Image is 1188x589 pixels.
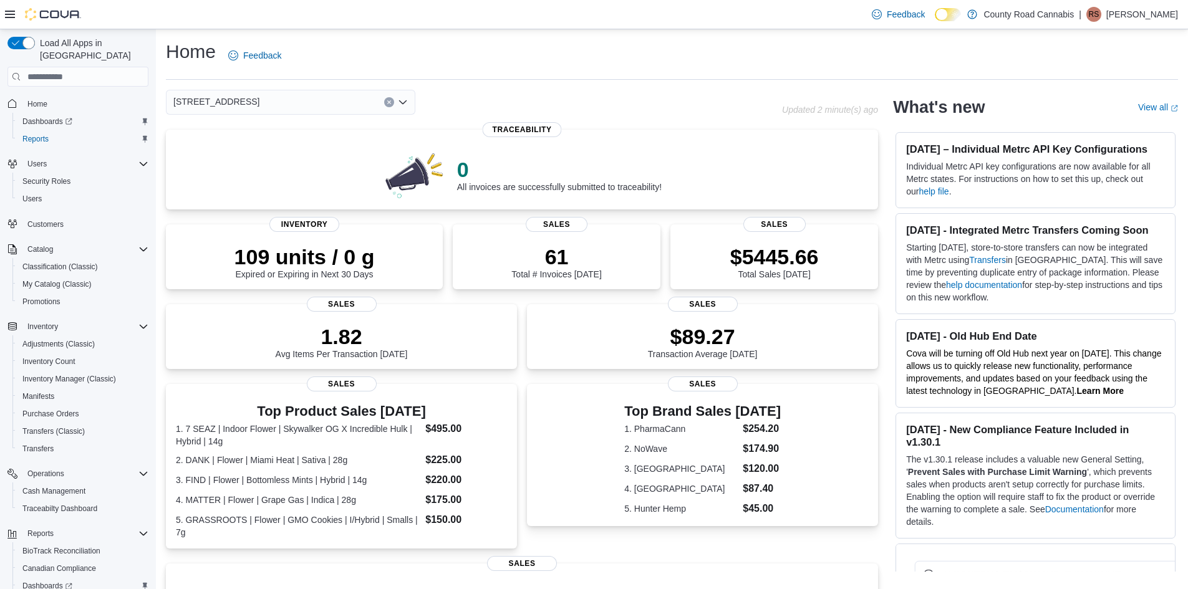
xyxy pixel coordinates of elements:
[17,544,148,558] span: BioTrack Reconciliation
[17,424,148,439] span: Transfers (Classic)
[307,297,377,312] span: Sales
[17,277,97,292] a: My Catalog (Classic)
[906,348,1161,396] span: Cova will be turning off Old Hub next year on [DATE]. This change allows us to quickly release ne...
[27,244,53,254] span: Catalog
[22,134,49,144] span: Reports
[2,155,153,173] button: Users
[668,376,738,391] span: Sales
[2,215,153,233] button: Customers
[425,421,507,436] dd: $495.00
[12,335,153,353] button: Adjustments (Classic)
[867,2,930,27] a: Feedback
[969,255,1006,265] a: Transfers
[12,500,153,517] button: Traceabilty Dashboard
[22,486,85,496] span: Cash Management
[22,297,60,307] span: Promotions
[27,159,47,169] span: Users
[17,191,47,206] a: Users
[17,132,148,146] span: Reports
[983,7,1074,22] p: County Road Cannabis
[12,130,153,148] button: Reports
[17,114,148,129] span: Dashboards
[22,156,52,171] button: Users
[382,150,447,199] img: 0
[22,526,148,541] span: Reports
[12,440,153,457] button: Transfers
[22,117,72,127] span: Dashboards
[22,242,58,257] button: Catalog
[2,525,153,542] button: Reports
[22,217,69,232] a: Customers
[17,389,148,404] span: Manifests
[22,426,85,436] span: Transfers (Classic)
[906,330,1165,342] h3: [DATE] - Old Hub End Date
[1077,386,1124,396] a: Learn More
[782,105,878,115] p: Updated 2 minute(s) ago
[17,294,148,309] span: Promotions
[17,294,65,309] a: Promotions
[17,277,148,292] span: My Catalog (Classic)
[743,461,781,476] dd: $120.00
[35,37,148,62] span: Load All Apps in [GEOGRAPHIC_DATA]
[27,529,54,539] span: Reports
[17,484,148,499] span: Cash Management
[176,494,420,506] dt: 4. MATTER | Flower | Grape Gas | Indica | 28g
[17,337,100,352] a: Adjustments (Classic)
[1089,7,1099,22] span: RS
[176,474,420,486] dt: 3. FIND | Flower | Bottomless Mints | Hybrid | 14g
[1086,7,1101,22] div: RK Sohal
[12,405,153,423] button: Purchase Orders
[17,191,148,206] span: Users
[12,560,153,577] button: Canadian Compliance
[935,8,961,21] input: Dark Mode
[730,244,819,269] p: $5445.66
[17,174,75,189] a: Security Roles
[12,173,153,190] button: Security Roles
[243,49,281,62] span: Feedback
[12,423,153,440] button: Transfers (Classic)
[511,244,601,279] div: Total # Invoices [DATE]
[12,542,153,560] button: BioTrack Reconciliation
[22,262,98,272] span: Classification (Classic)
[234,244,375,279] div: Expired or Expiring in Next 30 Days
[1079,7,1081,22] p: |
[2,318,153,335] button: Inventory
[946,280,1022,290] a: help documentation
[457,157,662,192] div: All invoices are successfully submitted to traceability!
[22,95,148,111] span: Home
[22,339,95,349] span: Adjustments (Classic)
[12,388,153,405] button: Manifests
[398,97,408,107] button: Open list of options
[22,374,116,384] span: Inventory Manager (Classic)
[22,357,75,366] span: Inventory Count
[887,8,925,21] span: Feedback
[12,258,153,275] button: Classification (Classic)
[17,371,148,386] span: Inventory Manager (Classic)
[1171,105,1178,112] svg: External link
[17,259,103,274] a: Classification (Classic)
[22,319,63,334] button: Inventory
[483,122,562,137] span: Traceability
[425,453,507,467] dd: $225.00
[743,217,806,232] span: Sales
[17,441,59,456] a: Transfers
[624,404,781,419] h3: Top Brand Sales [DATE]
[22,216,148,232] span: Customers
[22,409,79,419] span: Purchase Orders
[22,444,54,454] span: Transfers
[27,322,58,332] span: Inventory
[906,453,1165,528] p: The v1.30.1 release includes a valuable new General Setting, ' ', which prevents sales when produ...
[526,217,588,232] span: Sales
[22,526,59,541] button: Reports
[276,324,408,349] p: 1.82
[12,190,153,208] button: Users
[307,376,377,391] span: Sales
[22,466,69,481] button: Operations
[17,544,105,558] a: BioTrack Reconciliation
[17,501,148,516] span: Traceabilty Dashboard
[22,546,100,556] span: BioTrack Reconciliation
[908,467,1087,477] strong: Prevent Sales with Purchase Limit Warning
[2,465,153,482] button: Operations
